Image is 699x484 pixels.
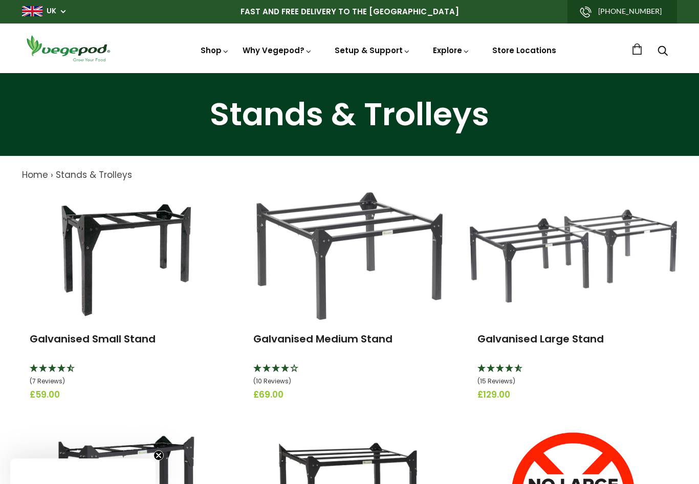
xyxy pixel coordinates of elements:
[154,450,164,460] button: Close teaser
[30,332,156,346] a: Galvanised Small Stand
[253,388,445,402] span: £69.00
[47,6,56,16] a: UK
[492,45,556,56] a: Store Locations
[658,47,668,57] a: Search
[201,45,229,56] a: Shop
[335,45,410,56] a: Setup & Support
[22,6,42,16] img: gb_large.png
[433,45,470,56] a: Explore
[477,377,515,385] span: (15 Reviews)
[22,169,677,182] nav: breadcrumbs
[243,45,312,56] a: Why Vegepod?
[51,169,53,181] span: ›
[30,377,65,385] span: (7 Reviews)
[30,362,222,388] div: 4.57 Stars - 7
[477,332,604,346] a: Galvanised Large Stand
[56,169,132,181] a: Stands & Trolleys
[30,388,222,402] span: £59.00
[22,169,48,181] a: Home
[477,388,669,402] span: £129.00
[256,192,443,320] img: Galvanised Medium Stand
[253,332,392,346] a: Galvanised Medium Stand
[477,362,669,388] div: 4.67 Stars - 15
[253,362,445,388] div: 4.1 Stars - 10
[22,34,114,63] img: Vegepod
[13,99,686,130] h1: Stands & Trolleys
[253,377,291,385] span: (10 Reviews)
[50,192,202,320] img: Galvanised Small Stand
[470,210,677,303] img: Galvanised Large Stand
[10,458,156,484] div: Close teaser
